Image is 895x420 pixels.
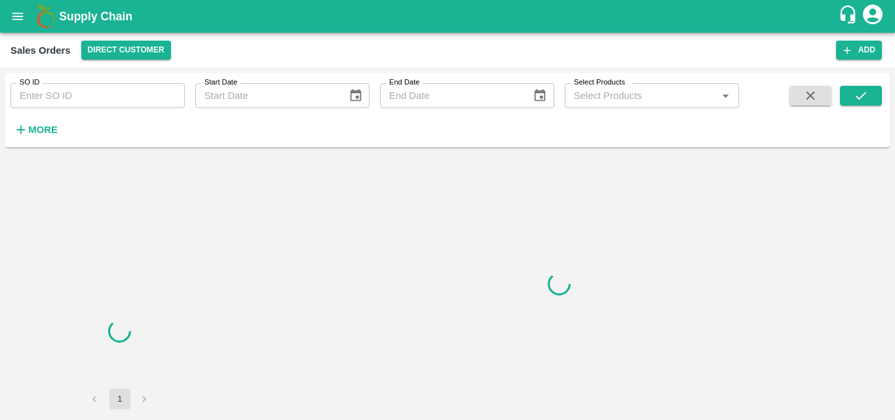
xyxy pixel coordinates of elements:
[389,77,419,88] label: End Date
[574,77,625,88] label: Select Products
[527,83,552,108] button: Choose date
[838,5,861,28] div: customer-support
[204,77,237,88] label: Start Date
[10,119,61,141] button: More
[59,7,838,26] a: Supply Chain
[81,41,171,60] button: Select DC
[33,3,59,29] img: logo
[109,389,130,410] button: page 1
[343,83,368,108] button: Choose date
[20,77,39,88] label: SO ID
[195,83,338,108] input: Start Date
[380,83,523,108] input: End Date
[59,10,132,23] b: Supply Chain
[861,3,885,30] div: account of current user
[569,87,714,104] input: Select Products
[717,87,734,104] button: Open
[28,124,58,135] strong: More
[10,42,71,59] div: Sales Orders
[3,1,33,31] button: open drawer
[83,389,157,410] nav: pagination navigation
[10,83,185,108] input: Enter SO ID
[836,41,882,60] button: Add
